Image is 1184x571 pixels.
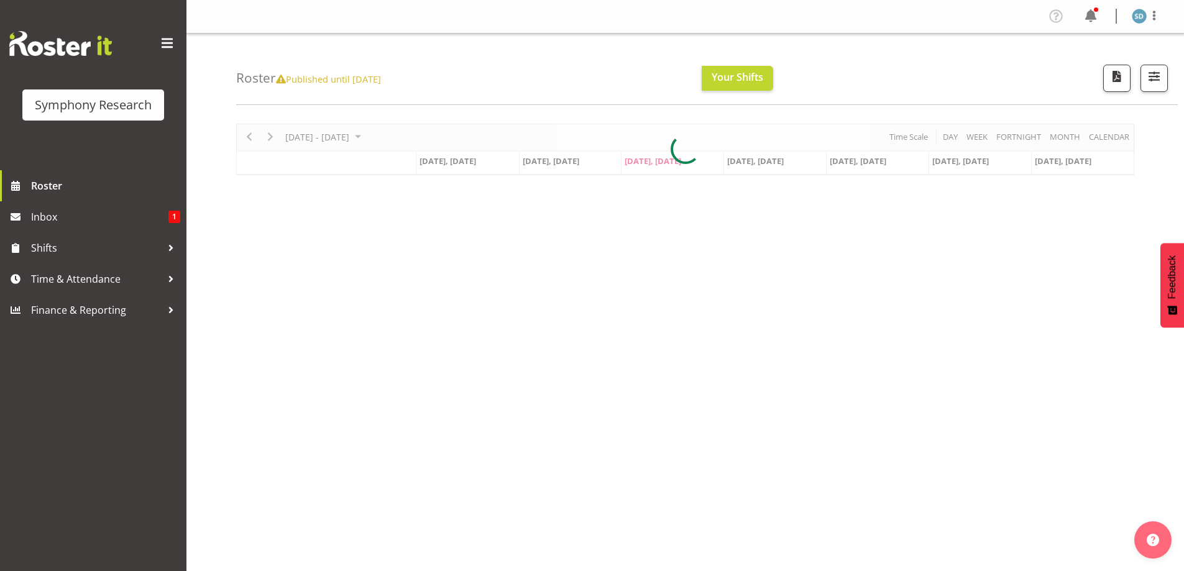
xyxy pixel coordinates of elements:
[1132,9,1147,24] img: shareen-davis1939.jpg
[712,70,763,84] span: Your Shifts
[168,211,180,223] span: 1
[31,239,162,257] span: Shifts
[702,66,773,91] button: Your Shifts
[31,208,168,226] span: Inbox
[1140,65,1168,92] button: Filter Shifts
[236,71,381,85] h4: Roster
[276,73,381,85] span: Published until [DATE]
[1103,65,1131,92] button: Download a PDF of the roster according to the set date range.
[1160,243,1184,327] button: Feedback - Show survey
[31,301,162,319] span: Finance & Reporting
[9,31,112,56] img: Rosterit website logo
[31,270,162,288] span: Time & Attendance
[1147,534,1159,546] img: help-xxl-2.png
[35,96,152,114] div: Symphony Research
[1167,255,1178,299] span: Feedback
[31,176,180,195] span: Roster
